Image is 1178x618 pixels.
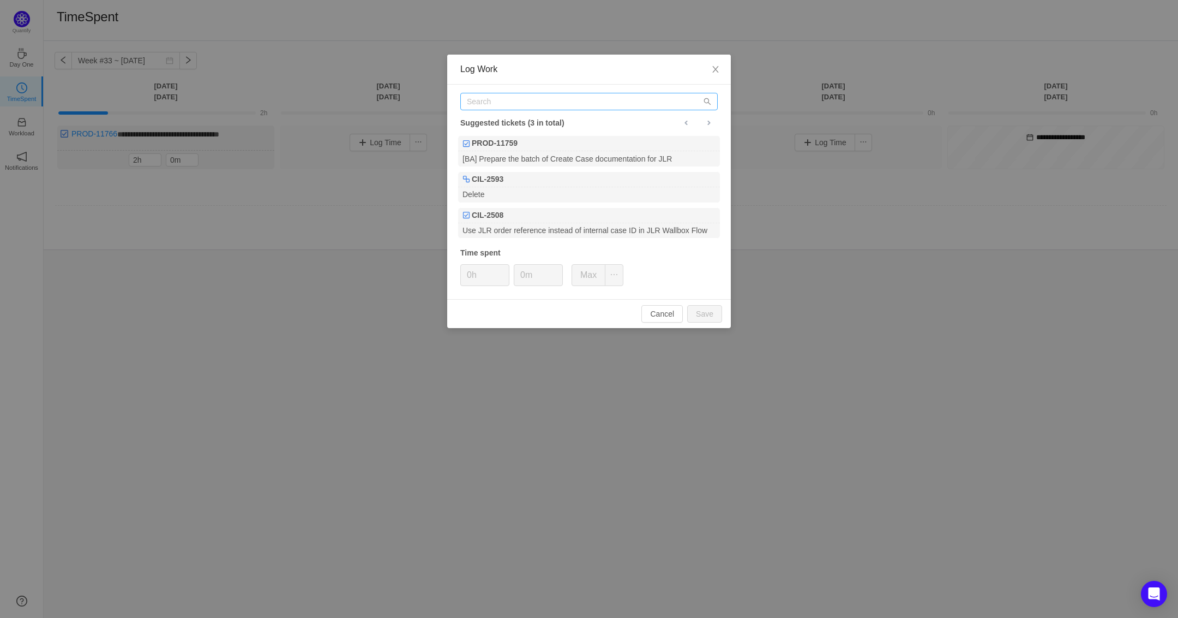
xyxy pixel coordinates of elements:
div: Delete [458,187,720,202]
img: Sub-task [462,175,470,183]
div: Use JLR order reference instead of internal case ID in JLR Wallbox Flow [458,223,720,238]
div: Time spent [460,247,718,259]
div: Suggested tickets (3 in total) [460,116,718,130]
b: CIL-2508 [472,210,503,221]
i: icon: search [704,98,711,105]
div: Open Intercom Messenger [1141,581,1167,607]
button: icon: ellipsis [605,264,623,286]
button: Cancel [641,305,683,323]
button: Save [687,305,722,323]
img: Task [462,140,470,147]
input: Search [460,93,718,110]
div: [BA] Prepare the batch of Create Case documentation for JLR [458,151,720,166]
img: Task [462,211,470,219]
b: PROD-11759 [472,138,518,149]
i: icon: close [711,65,720,74]
button: Close [700,55,731,85]
div: Log Work [460,63,718,75]
b: CIL-2593 [472,174,503,185]
button: Max [572,264,605,286]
